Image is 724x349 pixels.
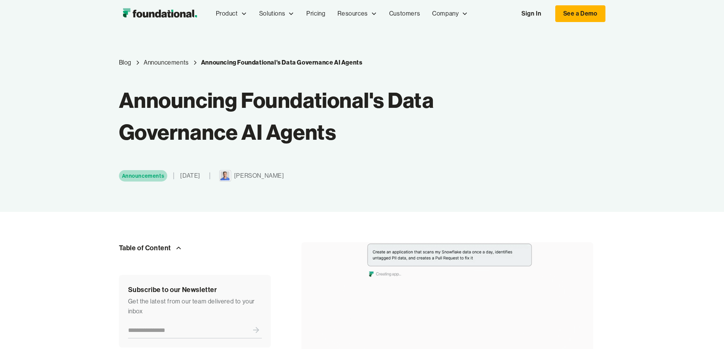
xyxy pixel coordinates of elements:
div: Company [432,9,459,19]
h1: Announcing Foundational's Data Governance AI Agents [119,84,508,148]
input: Submit [250,322,262,338]
div: Announcements [144,58,189,68]
div: Subscribe to our Newsletter [128,284,262,295]
div: Announcing Foundational's Data Governance AI Agents [201,58,363,68]
div: Solutions [253,1,300,26]
div: Solutions [259,9,285,19]
img: Foundational Logo [119,6,201,21]
div: Resources [337,9,368,19]
div: Product [216,9,238,19]
a: Sign In [514,6,549,22]
div: Get the latest from our team delivered to your inbox [128,297,262,316]
a: Pricing [300,1,331,26]
div: [PERSON_NAME] [234,171,284,181]
a: Category [119,170,168,182]
div: Table of Content [119,242,171,254]
a: Current blog [201,58,363,68]
a: See a Demo [555,5,605,22]
div: Announcements [122,172,165,180]
a: Customers [383,1,426,26]
div: Company [426,1,474,26]
img: Arrow [174,243,183,253]
a: home [119,6,201,21]
div: Resources [331,1,383,26]
div: [DATE] [180,171,200,181]
div: Product [210,1,253,26]
a: Blog [119,58,131,68]
a: Category [144,58,189,68]
form: Newsletter Form [128,322,262,338]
